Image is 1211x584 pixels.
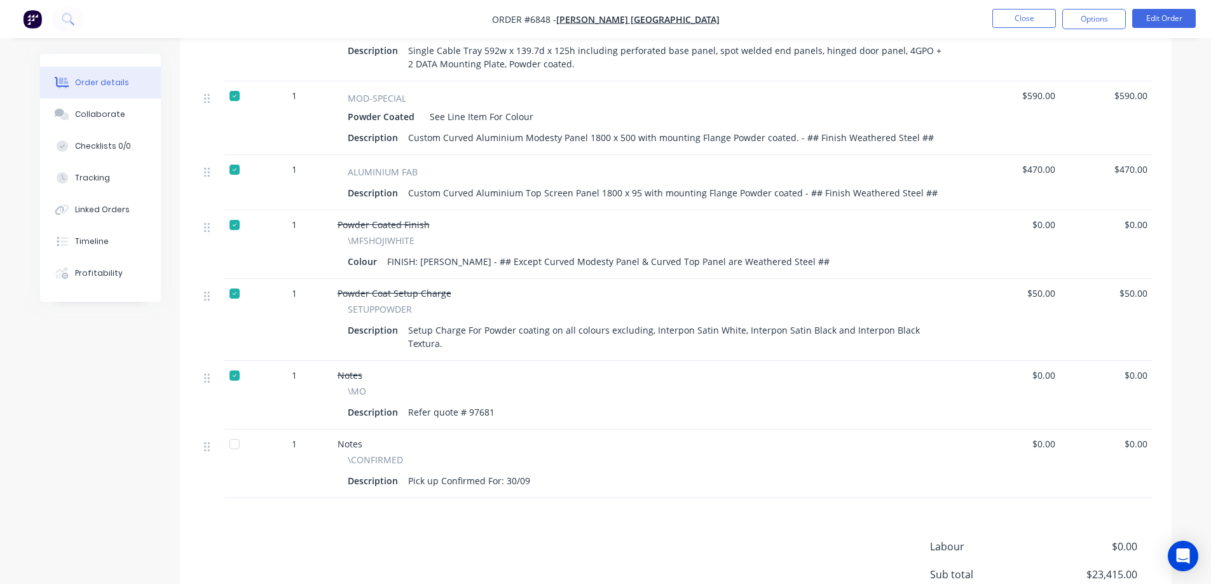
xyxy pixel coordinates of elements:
[425,107,533,126] div: See Line Item For Colour
[40,98,161,130] button: Collaborate
[292,89,297,102] span: 1
[75,109,125,120] div: Collaborate
[338,287,451,299] span: Powder Coat Setup Charge
[40,257,161,289] button: Profitability
[348,184,403,202] div: Description
[348,41,403,60] div: Description
[40,162,161,194] button: Tracking
[1065,369,1147,382] span: $0.00
[40,194,161,226] button: Linked Orders
[40,67,161,98] button: Order details
[338,219,430,231] span: Powder Coated Finish
[403,41,953,73] div: Single Cable Tray 592w x 139.7d x 125h including perforated base panel, spot welded end panels, h...
[403,128,939,147] div: Custom Curved Aluminium Modesty Panel 1800 x 500 with mounting Flange Powder coated. - ## Finish ...
[992,9,1056,28] button: Close
[348,302,412,316] span: SETUPPOWDER
[75,140,131,152] div: Checklists 0/0
[292,163,297,176] span: 1
[492,13,556,25] span: Order #6848 -
[348,472,403,490] div: Description
[75,268,123,279] div: Profitability
[348,128,403,147] div: Description
[348,453,403,466] span: \CONFIRMED
[338,438,362,450] span: Notes
[348,384,366,398] span: \MO
[973,89,1055,102] span: $590.00
[403,403,500,421] div: Refer quote # 97681
[973,437,1055,451] span: $0.00
[75,236,109,247] div: Timeline
[292,218,297,231] span: 1
[292,437,297,451] span: 1
[930,567,1043,582] span: Sub total
[1132,9,1196,28] button: Edit Order
[338,369,362,381] span: Notes
[1065,163,1147,176] span: $470.00
[75,77,129,88] div: Order details
[348,107,420,126] div: Powder Coated
[292,287,297,300] span: 1
[292,369,297,382] span: 1
[403,184,943,202] div: Custom Curved Aluminium Top Screen Panel 1800 x 95 with mounting Flange Powder coated - ## Finish...
[1065,89,1147,102] span: $590.00
[75,172,110,184] div: Tracking
[348,252,382,271] div: Colour
[973,287,1055,300] span: $50.00
[973,218,1055,231] span: $0.00
[348,234,414,247] span: \MFSHOJIWHITE
[23,10,42,29] img: Factory
[403,472,535,490] div: Pick up Confirmed For: 30/09
[973,369,1055,382] span: $0.00
[1065,287,1147,300] span: $50.00
[930,539,1043,554] span: Labour
[348,403,403,421] div: Description
[382,252,835,271] div: FINISH: [PERSON_NAME] - ## Except Curved Modesty Panel & Curved Top Panel are Weathered Steel ##
[1168,541,1198,571] div: Open Intercom Messenger
[1065,437,1147,451] span: $0.00
[348,321,403,339] div: Description
[75,204,130,215] div: Linked Orders
[40,226,161,257] button: Timeline
[1043,567,1137,582] span: $23,415.00
[403,321,953,353] div: Setup Charge For Powder coating on all colours excluding, Interpon Satin White, Interpon Satin Bl...
[1043,539,1137,554] span: $0.00
[556,13,720,25] a: [PERSON_NAME] [GEOGRAPHIC_DATA]
[348,165,418,179] span: ALUMINIUM FAB
[348,92,406,105] span: MOD-SPECIAL
[1062,9,1126,29] button: Options
[973,163,1055,176] span: $470.00
[1065,218,1147,231] span: $0.00
[40,130,161,162] button: Checklists 0/0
